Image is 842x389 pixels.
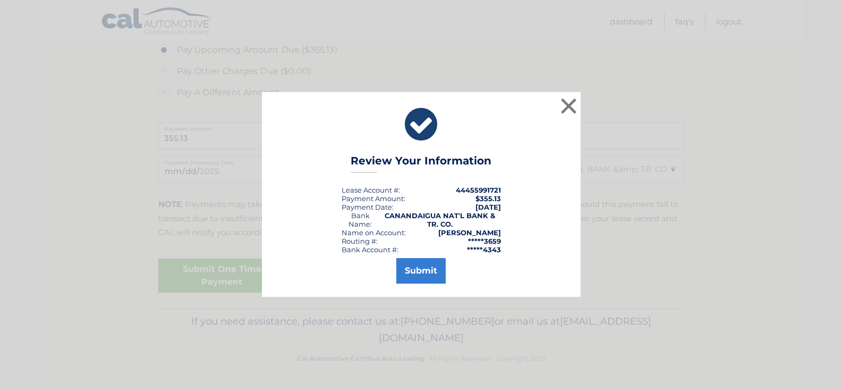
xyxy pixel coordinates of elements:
div: Payment Amount: [342,194,405,203]
div: Routing #: [342,237,378,245]
div: Bank Name: [342,211,380,228]
strong: CANANDAIGUA NAT'L BANK & TR. CO. [385,211,495,228]
span: $355.13 [475,194,501,203]
h3: Review Your Information [351,154,491,173]
span: [DATE] [475,203,501,211]
div: : [342,203,394,211]
strong: [PERSON_NAME] [438,228,501,237]
div: Name on Account: [342,228,406,237]
button: Submit [396,258,446,284]
button: × [558,95,580,117]
div: Bank Account #: [342,245,398,254]
span: Payment Date [342,203,392,211]
strong: 44455991721 [456,186,501,194]
div: Lease Account #: [342,186,400,194]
